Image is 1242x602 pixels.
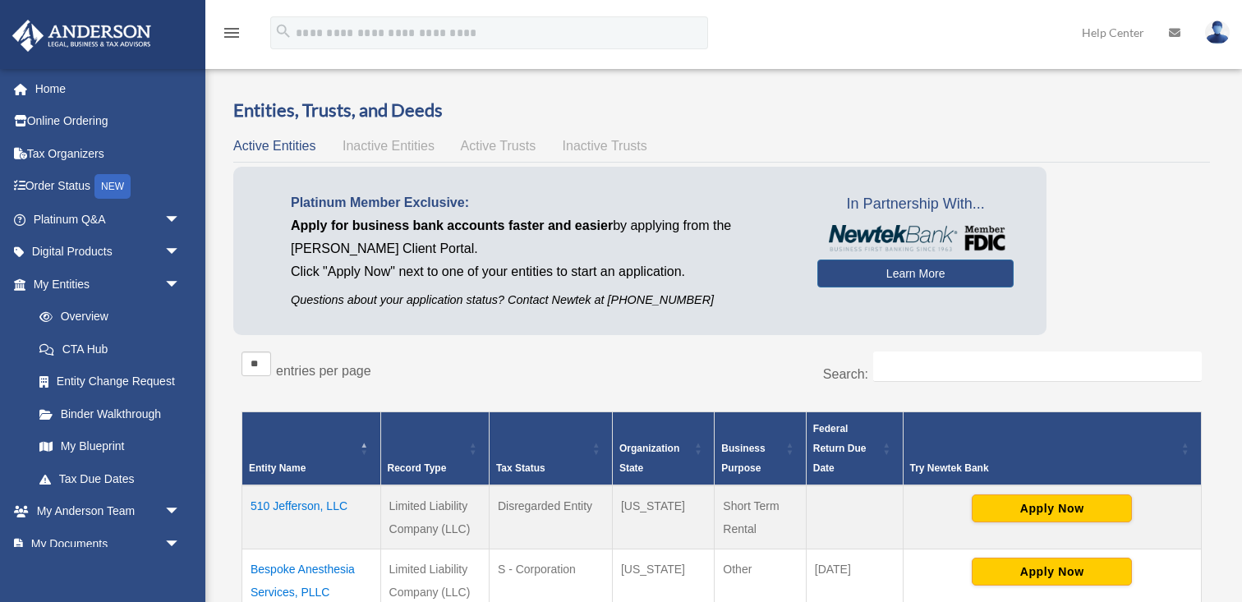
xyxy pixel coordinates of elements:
a: CTA Hub [23,333,197,365]
a: My Documentsarrow_drop_down [11,527,205,560]
label: Search: [823,367,868,381]
span: Active Entities [233,139,315,153]
th: Federal Return Due Date: Activate to sort [806,412,903,486]
a: Tax Due Dates [23,462,197,495]
th: Try Newtek Bank : Activate to sort [903,412,1201,486]
img: NewtekBankLogoSM.png [826,225,1005,251]
button: Apply Now [972,558,1132,586]
button: Apply Now [972,494,1132,522]
a: Home [11,72,205,105]
td: [US_STATE] [612,485,714,549]
th: Organization State: Activate to sort [612,412,714,486]
span: Active Trusts [461,139,536,153]
span: arrow_drop_down [164,268,197,301]
p: Click "Apply Now" next to one of your entities to start an application. [291,260,793,283]
span: arrow_drop_down [164,527,197,561]
a: My Entitiesarrow_drop_down [11,268,197,301]
span: arrow_drop_down [164,236,197,269]
td: Disregarded Entity [489,485,612,549]
i: menu [222,23,241,43]
span: Tax Status [496,462,545,474]
td: Limited Liability Company (LLC) [380,485,489,549]
div: NEW [94,174,131,199]
span: Entity Name [249,462,306,474]
span: In Partnership With... [817,191,1014,218]
a: Order StatusNEW [11,170,205,204]
i: search [274,22,292,40]
a: My Anderson Teamarrow_drop_down [11,495,205,528]
a: Online Ordering [11,105,205,138]
a: Tax Organizers [11,137,205,170]
img: Anderson Advisors Platinum Portal [7,20,156,52]
th: Entity Name: Activate to invert sorting [242,412,381,486]
span: Organization State [619,443,679,474]
th: Business Purpose: Activate to sort [715,412,806,486]
th: Tax Status: Activate to sort [489,412,612,486]
span: Federal Return Due Date [813,423,867,474]
span: Business Purpose [721,443,765,474]
p: Questions about your application status? Contact Newtek at [PHONE_NUMBER] [291,290,793,310]
th: Record Type: Activate to sort [380,412,489,486]
h3: Entities, Trusts, and Deeds [233,98,1210,123]
span: arrow_drop_down [164,495,197,529]
span: arrow_drop_down [164,203,197,237]
a: Entity Change Request [23,365,197,398]
span: Record Type [388,462,447,474]
a: Learn More [817,260,1014,287]
span: Apply for business bank accounts faster and easier [291,218,613,232]
a: Digital Productsarrow_drop_down [11,236,205,269]
a: Binder Walkthrough [23,398,197,430]
p: by applying from the [PERSON_NAME] Client Portal. [291,214,793,260]
a: menu [222,29,241,43]
a: My Blueprint [23,430,197,463]
a: Platinum Q&Aarrow_drop_down [11,203,205,236]
label: entries per page [276,364,371,378]
td: Short Term Rental [715,485,806,549]
span: Inactive Entities [343,139,435,153]
td: 510 Jefferson, LLC [242,485,381,549]
a: Overview [23,301,189,333]
p: Platinum Member Exclusive: [291,191,793,214]
div: Try Newtek Bank [910,458,1176,478]
span: Inactive Trusts [563,139,647,153]
img: User Pic [1205,21,1230,44]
